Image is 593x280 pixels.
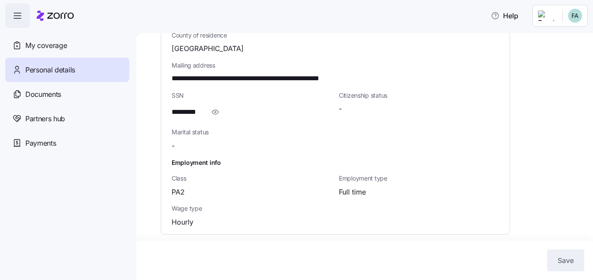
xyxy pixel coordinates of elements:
[339,103,342,114] span: -
[5,106,129,131] a: Partners hub
[25,138,56,149] span: Payments
[25,89,61,100] span: Documents
[172,91,332,100] span: SSN
[558,255,574,266] span: Save
[172,174,332,183] span: Class
[172,217,193,228] span: Hourly
[339,187,366,198] span: Full time
[25,40,67,51] span: My coverage
[547,249,584,271] button: Save
[5,82,129,106] a: Documents
[538,10,555,21] img: Employer logo
[25,65,75,75] span: Personal details
[25,113,65,124] span: Partners hub
[568,9,582,23] img: 7d6b099e9bc2dc5bae2f3f9be7249407
[339,174,499,183] span: Employment type
[5,33,129,58] a: My coverage
[172,128,332,137] span: Marital status
[5,58,129,82] a: Personal details
[172,43,244,54] span: [GEOGRAPHIC_DATA]
[172,158,499,167] h1: Employment info
[172,61,499,70] span: Mailing address
[5,131,129,155] a: Payments
[172,31,499,40] span: County of residence
[172,204,332,213] span: Wage type
[172,187,185,198] span: PA2
[339,91,499,100] span: Citizenship status
[491,10,518,21] span: Help
[172,140,175,151] span: -
[484,7,525,24] button: Help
